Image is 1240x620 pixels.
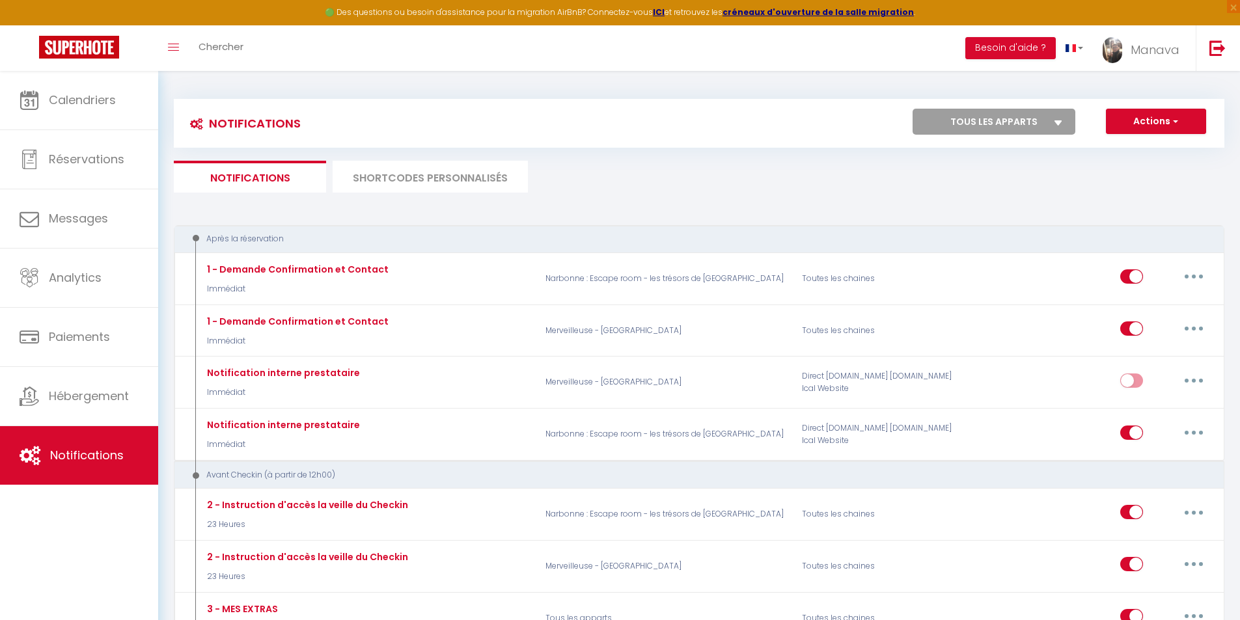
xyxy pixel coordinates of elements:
[189,25,253,71] a: Chercher
[49,151,124,167] span: Réservations
[793,312,965,349] div: Toutes les chaines
[1131,42,1179,58] span: Manava
[537,364,793,401] p: Merveilleuse - [GEOGRAPHIC_DATA]
[204,602,278,616] div: 3 - MES EXTRAS
[793,364,965,401] div: Direct [DOMAIN_NAME] [DOMAIN_NAME] Ical Website
[793,547,965,585] div: Toutes les chaines
[49,269,102,286] span: Analytics
[49,388,129,404] span: Hébergement
[965,37,1056,59] button: Besoin d'aide ?
[49,92,116,108] span: Calendriers
[184,109,301,138] h3: Notifications
[174,161,326,193] li: Notifications
[1103,37,1122,63] img: ...
[204,498,408,512] div: 2 - Instruction d'accès la veille du Checkin
[199,40,243,53] span: Chercher
[204,418,360,432] div: Notification interne prestataire
[204,438,360,451] p: Immédiat
[537,312,793,349] p: Merveilleuse - [GEOGRAPHIC_DATA]
[49,329,110,345] span: Paiements
[49,210,108,226] span: Messages
[537,416,793,453] p: Narbonne : Escape room - les trésors de [GEOGRAPHIC_DATA]
[653,7,665,18] a: ICI
[186,469,1192,481] div: Avant Checkin (à partir de 12h00)
[204,283,389,295] p: Immédiat
[333,161,528,193] li: SHORTCODES PERSONNALISÉS
[204,519,408,531] p: 23 Heures
[537,495,793,533] p: Narbonne : Escape room - les trésors de [GEOGRAPHIC_DATA]
[793,495,965,533] div: Toutes les chaines
[204,314,389,329] div: 1 - Demande Confirmation et Contact
[1106,109,1206,135] button: Actions
[793,416,965,453] div: Direct [DOMAIN_NAME] [DOMAIN_NAME] Ical Website
[723,7,914,18] a: créneaux d'ouverture de la salle migration
[1209,40,1226,56] img: logout
[537,547,793,585] p: Merveilleuse - [GEOGRAPHIC_DATA]
[186,233,1192,245] div: Après la réservation
[537,260,793,297] p: Narbonne : Escape room - les trésors de [GEOGRAPHIC_DATA]
[50,447,124,463] span: Notifications
[204,571,408,583] p: 23 Heures
[204,366,360,380] div: Notification interne prestataire
[793,260,965,297] div: Toutes les chaines
[204,386,360,399] p: Immédiat
[1093,25,1196,71] a: ... Manava
[204,335,389,347] p: Immédiat
[204,550,408,564] div: 2 - Instruction d'accès la veille du Checkin
[204,262,389,276] div: 1 - Demande Confirmation et Contact
[39,36,119,59] img: Super Booking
